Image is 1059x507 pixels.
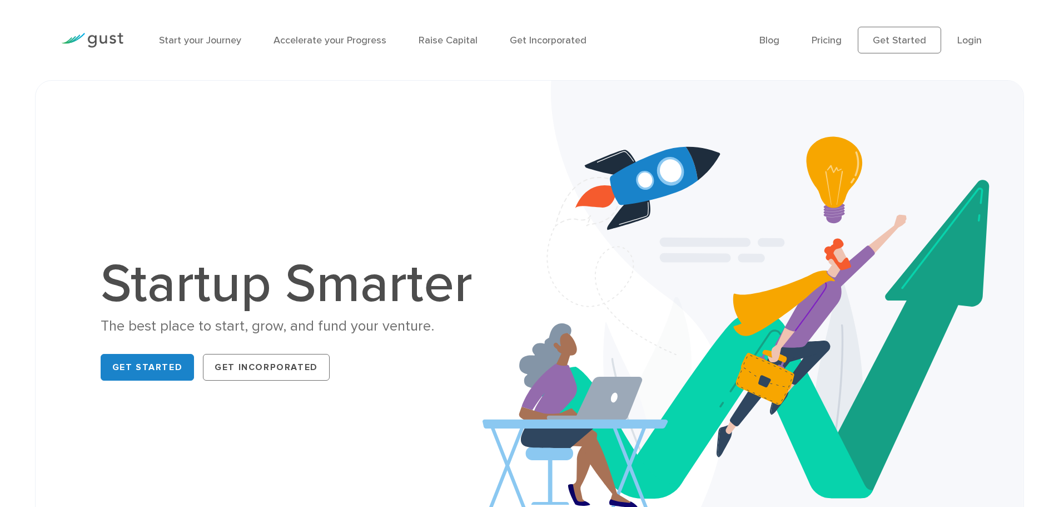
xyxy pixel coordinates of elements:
[61,33,123,48] img: Gust Logo
[101,354,195,381] a: Get Started
[858,27,941,53] a: Get Started
[759,35,779,46] a: Blog
[510,35,586,46] a: Get Incorporated
[101,258,484,311] h1: Startup Smarter
[957,35,982,46] a: Login
[159,35,241,46] a: Start your Journey
[101,317,484,336] div: The best place to start, grow, and fund your venture.
[274,35,386,46] a: Accelerate your Progress
[419,35,478,46] a: Raise Capital
[203,354,330,381] a: Get Incorporated
[812,35,842,46] a: Pricing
